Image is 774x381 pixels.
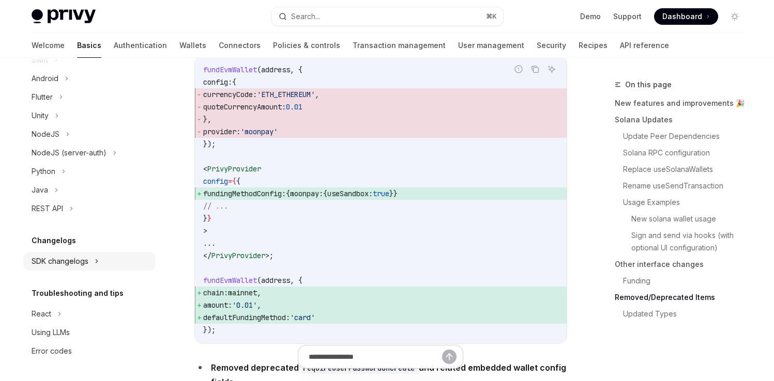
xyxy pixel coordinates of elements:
div: Using LLMs [32,326,70,339]
span: moonpay: [290,189,323,198]
span: < [203,164,207,173]
span: address [261,276,290,285]
button: Toggle dark mode [726,8,743,25]
div: Error codes [32,345,72,357]
span: 'ETH_ETHEREUM' [257,90,315,99]
span: , [315,90,319,99]
a: Support [613,11,642,22]
span: defaultFundingMethod: [203,313,290,322]
span: currencyCode: [203,90,257,99]
button: Send message [442,350,457,364]
div: React [32,308,51,320]
span: , { [290,65,302,74]
a: Wallets [179,33,206,58]
span: ( [257,276,261,285]
span: true [373,189,389,198]
span: , { [290,276,302,285]
a: API reference [620,33,669,58]
span: 0.01 [286,102,302,112]
a: Demo [580,11,601,22]
a: Security [537,33,566,58]
span: </ [203,251,211,260]
button: Report incorrect code [512,62,525,76]
span: fundEvmWallet [203,65,257,74]
span: PrivyProvider [211,251,265,260]
span: 'card' [290,313,315,322]
a: Solana Updates [615,112,751,128]
span: fundEvmWallet [203,276,257,285]
div: Android [32,72,58,85]
span: { [232,77,236,87]
h5: Troubleshooting and tips [32,287,124,299]
span: mainnet [228,288,257,297]
h5: Changelogs [32,234,76,247]
span: { [323,189,327,198]
button: Ask AI [545,62,558,76]
div: REST API [32,202,63,215]
div: Search... [291,10,320,23]
span: useSandbox: [327,189,373,198]
span: provider: [203,127,240,136]
span: }); [203,139,216,149]
div: SDK changelogs [32,255,88,267]
span: ⌘ K [486,12,497,21]
a: Solana RPC configuration [623,145,751,161]
span: PrivyProvider [207,164,261,173]
button: Search...⌘K [271,7,503,26]
span: ... [203,239,216,248]
a: Error codes [23,342,156,360]
span: , [257,300,261,310]
a: Funding [623,273,751,289]
a: New solana wallet usage [631,211,751,227]
span: quoteCurrencyAmount: [203,102,286,112]
span: On this page [625,78,672,91]
span: amount: [203,300,232,310]
a: Basics [77,33,101,58]
span: }} [389,189,398,198]
a: Using LLMs [23,323,156,342]
a: Authentication [114,33,167,58]
span: Dashboard [662,11,702,22]
span: ( [257,65,261,74]
span: fundingMethodConfig: [203,189,286,198]
span: config: [203,77,232,87]
span: { [286,189,290,198]
span: // ... [203,201,228,211]
span: 'moonpay' [240,127,278,136]
span: = [228,177,232,186]
span: } [203,214,207,223]
a: Rename useSendTransaction [623,178,751,194]
span: ; [269,251,274,260]
div: Python [32,165,55,178]
div: Flutter [32,91,53,103]
a: Sign and send via hooks (with optional UI configuration) [631,227,751,256]
div: Java [32,184,48,196]
a: Update Peer Dependencies [623,128,751,145]
a: Recipes [579,33,608,58]
button: Copy the contents from the code block [528,62,542,76]
span: > [203,226,207,235]
span: '0.01' [232,300,257,310]
span: { [232,177,236,186]
span: }); [203,325,216,335]
a: Removed/Deprecated Items [615,289,751,306]
a: Transaction management [353,33,446,58]
a: Connectors [219,33,261,58]
a: Policies & controls [273,33,340,58]
a: Usage Examples [623,194,751,211]
span: > [265,251,269,260]
a: Replace useSolanaWallets [623,161,751,178]
a: Welcome [32,33,65,58]
span: chain: [203,288,228,297]
a: Updated Types [623,306,751,322]
a: Dashboard [654,8,718,25]
div: Unity [32,109,49,122]
span: address [261,65,290,74]
div: NodeJS (server-auth) [32,147,107,159]
span: config [203,177,228,186]
span: { [236,177,240,186]
a: New features and improvements 🎉 [615,95,751,112]
div: NodeJS [32,128,59,140]
a: Other interface changes [615,256,751,273]
span: , [257,288,261,297]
